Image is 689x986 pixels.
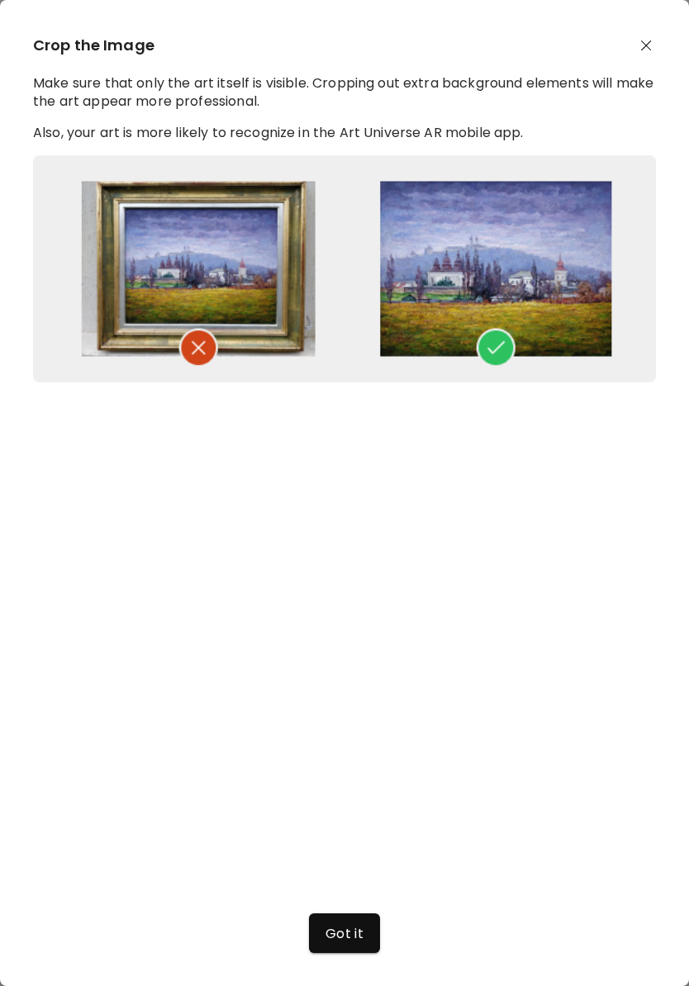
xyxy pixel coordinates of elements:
img: Tutorial [33,155,656,382]
p: Make sure that only the art itself is visible. Cropping out extra background elements will make t... [33,74,656,111]
p: Also, your art is more likely to recognize in the Art Universe AR mobile app. [33,124,656,142]
button: Got it [309,913,381,953]
img: img [641,40,652,51]
span: Got it [325,925,364,942]
button: img [637,33,656,58]
h4: Crop the Image [33,33,154,58]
